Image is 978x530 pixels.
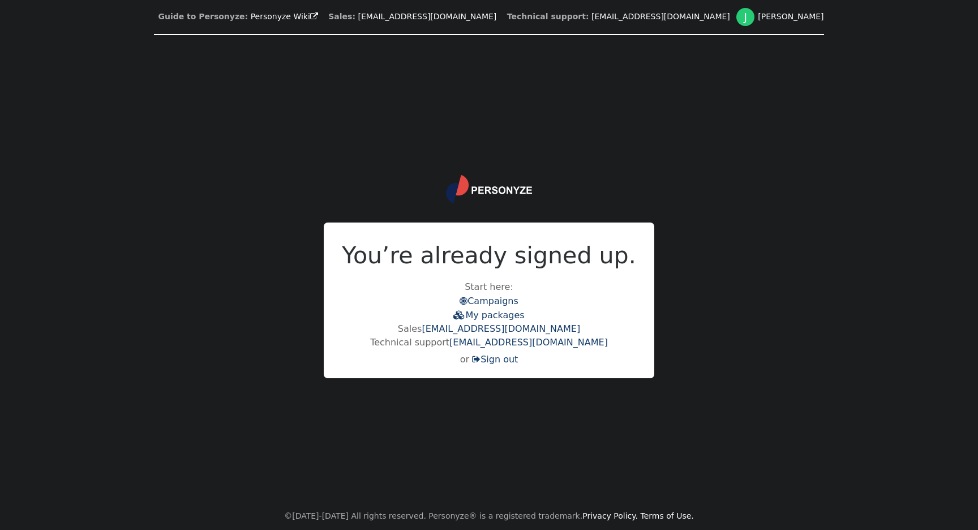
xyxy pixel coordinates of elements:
[449,337,608,348] a: [EMAIL_ADDRESS][DOMAIN_NAME]
[472,354,518,365] a: Sign out
[446,175,532,203] img: logo.svg
[342,336,636,349] div: Technical support
[158,12,248,21] b: Guide to Personyze:
[736,12,823,21] a: J[PERSON_NAME]
[641,511,694,520] a: Terms of Use.
[582,511,638,520] a: Privacy Policy.
[422,323,580,334] a: [EMAIL_ADDRESS][DOMAIN_NAME]
[358,12,497,21] a: [EMAIL_ADDRESS][DOMAIN_NAME]
[251,12,318,21] a: Personyze Wiki
[453,310,465,319] span: 
[342,238,636,273] h2: You’re already signed up.
[507,12,589,21] b: Technical support:
[460,296,518,306] a: Campaigns
[472,354,481,364] span: 
[310,12,318,20] span: 
[460,354,469,365] span: or
[736,8,754,26] div: J
[453,310,524,320] a: My packages
[342,322,636,336] div: Sales
[284,502,694,530] center: ©[DATE]-[DATE] All rights reserved. Personyze® is a registered trademark.
[342,238,636,369] div: Start here:
[460,296,467,305] span: 
[591,12,730,21] a: [EMAIL_ADDRESS][DOMAIN_NAME]
[328,12,355,21] b: Sales:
